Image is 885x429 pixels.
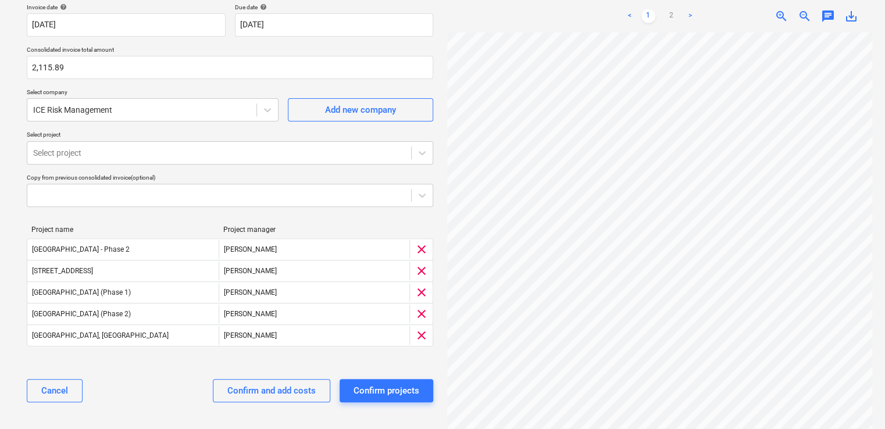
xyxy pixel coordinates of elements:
[27,174,433,181] div: Copy from previous consolidated invoice (optional)
[27,56,433,79] input: Consolidated invoice total amount
[58,3,67,10] span: help
[415,264,429,278] span: clear
[683,9,697,23] a: Next page
[844,9,858,23] span: save_alt
[227,383,316,398] div: Confirm and add costs
[622,9,636,23] a: Previous page
[235,3,434,11] div: Due date
[354,383,419,398] div: Confirm projects
[235,13,434,37] input: Due date not specified
[223,226,406,234] div: Project manager
[258,3,267,10] span: help
[664,9,678,23] a: Page 2
[27,46,433,56] p: Consolidated invoice total amount
[27,3,226,11] div: Invoice date
[415,328,429,342] span: clear
[219,240,410,259] div: [PERSON_NAME]
[213,379,330,402] button: Confirm and add costs
[415,307,429,321] span: clear
[641,9,655,23] a: Page 1 is your current page
[775,9,788,23] span: zoom_in
[827,373,885,429] iframe: Chat Widget
[288,98,433,121] button: Add new company
[219,262,410,280] div: [PERSON_NAME]
[415,242,429,256] span: clear
[32,310,131,318] div: [GEOGRAPHIC_DATA] (Phase 2)
[27,88,279,98] p: Select company
[32,267,93,275] div: [STREET_ADDRESS]
[219,326,410,345] div: [PERSON_NAME]
[798,9,812,23] span: zoom_out
[27,379,83,402] button: Cancel
[41,383,68,398] div: Cancel
[27,13,226,37] input: Invoice date not specified
[32,331,169,339] div: [GEOGRAPHIC_DATA], [GEOGRAPHIC_DATA]
[821,9,835,23] span: chat
[415,285,429,299] span: clear
[340,379,433,402] button: Confirm projects
[325,102,396,117] div: Add new company
[32,245,130,253] div: [GEOGRAPHIC_DATA] - Phase 2
[31,226,214,234] div: Project name
[219,305,410,323] div: [PERSON_NAME]
[27,131,433,141] p: Select project
[32,288,131,296] div: [GEOGRAPHIC_DATA] (Phase 1)
[219,283,410,302] div: [PERSON_NAME]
